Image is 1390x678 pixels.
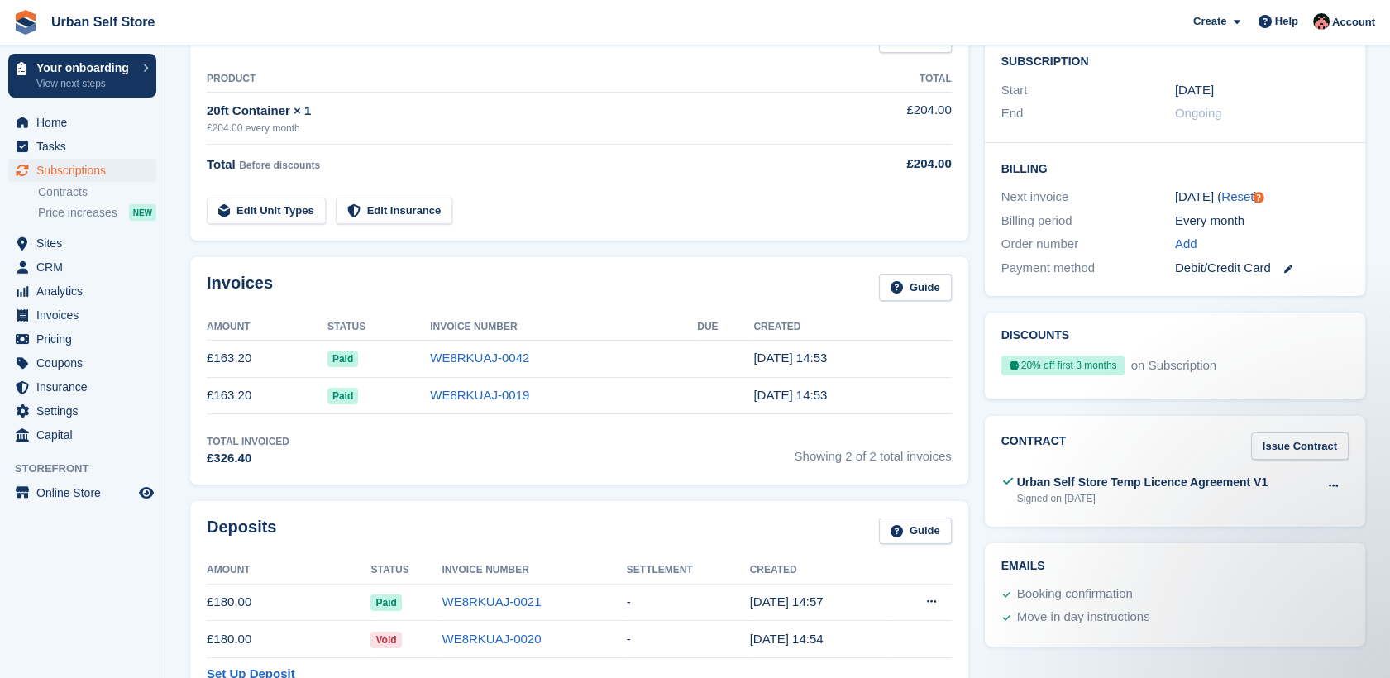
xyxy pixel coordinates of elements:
[36,159,136,182] span: Subscriptions
[750,557,886,584] th: Created
[336,198,453,225] a: Edit Insurance
[327,314,430,341] th: Status
[8,423,156,446] a: menu
[129,204,156,221] div: NEW
[327,388,358,404] span: Paid
[8,232,156,255] a: menu
[36,135,136,158] span: Tasks
[8,159,156,182] a: menu
[430,388,529,402] a: WE8RKUAJ-0019
[753,351,827,365] time: 2025-10-01 13:53:29 UTC
[1001,188,1175,207] div: Next invoice
[1017,491,1268,506] div: Signed on [DATE]
[750,594,824,609] time: 2025-09-01 13:57:59 UTC
[1001,235,1175,254] div: Order number
[1175,259,1349,278] div: Debit/Credit Card
[8,351,156,375] a: menu
[207,274,273,301] h2: Invoices
[8,255,156,279] a: menu
[239,160,320,171] span: Before discounts
[1001,212,1175,231] div: Billing period
[1001,432,1067,460] h2: Contract
[207,434,289,449] div: Total Invoiced
[879,274,952,301] a: Guide
[327,351,358,367] span: Paid
[697,314,753,341] th: Due
[36,351,136,375] span: Coupons
[36,327,136,351] span: Pricing
[1175,188,1349,207] div: [DATE] ( )
[795,434,952,468] span: Showing 2 of 2 total invoices
[207,449,289,468] div: £326.40
[36,255,136,279] span: CRM
[1001,160,1349,176] h2: Billing
[36,232,136,255] span: Sites
[837,92,952,144] td: £204.00
[207,377,327,414] td: £163.20
[8,399,156,423] a: menu
[1275,13,1298,30] span: Help
[36,279,136,303] span: Analytics
[36,423,136,446] span: Capital
[207,557,370,584] th: Amount
[1001,356,1125,375] div: 20% off first 3 months
[15,461,165,477] span: Storefront
[1313,13,1330,30] img: Josh Marshall
[207,584,370,621] td: £180.00
[1193,13,1226,30] span: Create
[38,205,117,221] span: Price increases
[1017,474,1268,491] div: Urban Self Store Temp Licence Agreement V1
[207,121,837,136] div: £204.00 every month
[207,314,327,341] th: Amount
[45,8,161,36] a: Urban Self Store
[442,557,626,584] th: Invoice Number
[1001,560,1349,573] h2: Emails
[36,111,136,134] span: Home
[627,584,750,621] td: -
[753,314,951,341] th: Created
[1175,212,1349,231] div: Every month
[1175,81,1214,100] time: 2025-09-01 00:00:00 UTC
[430,314,697,341] th: Invoice Number
[8,375,156,399] a: menu
[36,481,136,504] span: Online Store
[750,632,824,646] time: 2025-09-01 13:54:17 UTC
[370,594,401,611] span: Paid
[207,340,327,377] td: £163.20
[8,303,156,327] a: menu
[8,327,156,351] a: menu
[1001,52,1349,69] h2: Subscription
[13,10,38,35] img: stora-icon-8386f47178a22dfd0bd8f6a31ec36ba5ce8667c1dd55bd0f319d3a0aa187defe.svg
[207,518,276,545] h2: Deposits
[36,303,136,327] span: Invoices
[627,621,750,658] td: -
[627,557,750,584] th: Settlement
[36,62,135,74] p: Your onboarding
[8,54,156,98] a: Your onboarding View next steps
[1001,259,1175,278] div: Payment method
[36,375,136,399] span: Insurance
[753,388,827,402] time: 2025-09-01 13:53:21 UTC
[1332,14,1375,31] span: Account
[1251,432,1349,460] a: Issue Contract
[442,632,541,646] a: WE8RKUAJ-0020
[207,66,837,93] th: Product
[370,632,401,648] span: Void
[207,102,837,121] div: 20ft Container × 1
[430,351,529,365] a: WE8RKUAJ-0042
[136,483,156,503] a: Preview store
[1001,104,1175,123] div: End
[1251,190,1266,205] div: Tooltip anchor
[38,203,156,222] a: Price increases NEW
[442,594,541,609] a: WE8RKUAJ-0021
[36,399,136,423] span: Settings
[879,518,952,545] a: Guide
[8,135,156,158] a: menu
[207,198,326,225] a: Edit Unit Types
[36,76,135,91] p: View next steps
[8,279,156,303] a: menu
[1221,189,1254,203] a: Reset
[207,621,370,658] td: £180.00
[8,481,156,504] a: menu
[207,157,236,171] span: Total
